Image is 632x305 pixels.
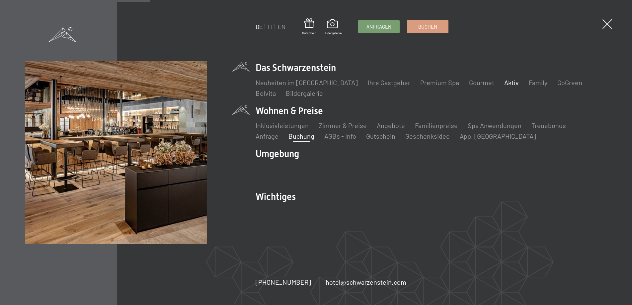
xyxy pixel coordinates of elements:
[268,23,273,30] a: IT
[529,78,547,86] a: Family
[420,78,459,86] a: Premium Spa
[366,132,395,140] a: Gutschein
[256,23,263,30] a: DE
[256,78,358,86] a: Neuheiten im [GEOGRAPHIC_DATA]
[418,23,437,30] span: Buchen
[324,31,342,35] span: Bildergalerie
[531,121,566,129] a: Treuebonus
[358,20,399,33] a: Anfragen
[469,78,494,86] a: Gourmet
[256,132,278,140] a: Anfrage
[302,31,316,35] span: Gutschein
[557,78,582,86] a: GoGreen
[368,78,410,86] a: Ihre Gastgeber
[460,132,536,140] a: App. [GEOGRAPHIC_DATA]
[377,121,405,129] a: Angebote
[256,89,276,97] a: Belvita
[326,277,406,287] a: hotel@schwarzenstein.com
[256,278,311,286] span: [PHONE_NUMBER]
[288,132,314,140] a: Buchung
[286,89,323,97] a: Bildergalerie
[319,121,367,129] a: Zimmer & Preise
[256,277,311,287] a: [PHONE_NUMBER]
[366,23,391,30] span: Anfragen
[415,121,458,129] a: Familienpreise
[324,132,356,140] a: AGBs - Info
[324,19,342,35] a: Bildergalerie
[504,78,519,86] a: Aktiv
[405,132,450,140] a: Geschenksidee
[256,121,309,129] a: Inklusivleistungen
[302,18,316,35] a: Gutschein
[468,121,521,129] a: Spa Anwendungen
[278,23,285,30] a: EN
[407,20,448,33] a: Buchen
